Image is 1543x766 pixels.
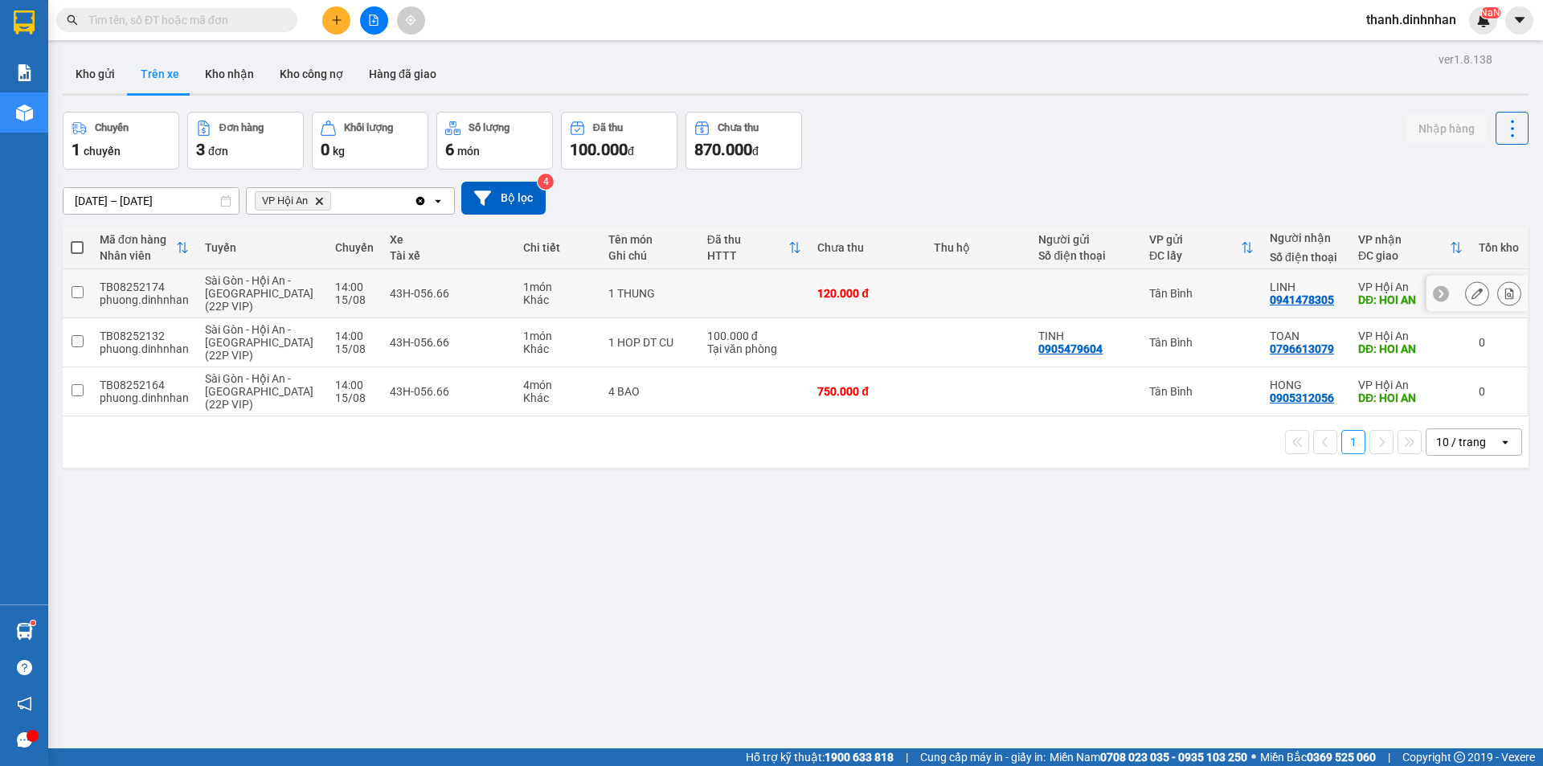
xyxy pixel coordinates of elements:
strong: 0708 023 035 - 0935 103 250 [1100,751,1247,764]
div: 15/08 [335,391,374,404]
button: Đã thu100.000đ [561,112,677,170]
button: file-add [360,6,388,35]
div: 43H-056.66 [390,385,507,398]
div: phuong.dinhnhan [100,293,189,306]
span: 870.000 [694,140,752,159]
div: Chuyến [335,241,374,254]
div: DĐ: HOI AN [1358,293,1463,306]
span: đ [752,145,759,158]
div: VP Hội An [1358,379,1463,391]
div: Khác [523,342,592,355]
div: Đã thu [707,233,789,246]
span: 1 [72,140,80,159]
button: Đơn hàng3đơn [187,112,304,170]
img: solution-icon [16,64,33,81]
button: aim [397,6,425,35]
div: Số điện thoại [1270,251,1342,264]
div: Người gửi [1038,233,1133,246]
span: đ [628,145,634,158]
div: 14:00 [335,330,374,342]
span: plus [331,14,342,26]
span: caret-down [1512,13,1527,27]
div: Tồn kho [1479,241,1519,254]
div: Đơn hàng [219,122,264,133]
svg: open [1499,436,1512,449]
div: 750.000 đ [817,385,918,398]
div: Sửa đơn hàng [1465,281,1489,305]
span: 100.000 [570,140,628,159]
div: TINH [1038,330,1133,342]
div: 0905312056 [1270,391,1334,404]
div: Đã thu [593,122,623,133]
strong: 0369 525 060 [1307,751,1376,764]
button: Nhập hàng [1406,114,1488,143]
div: TB08252132 [100,330,189,342]
div: phuong.dinhnhan [100,391,189,404]
div: Tuyến [205,241,319,254]
span: search [67,14,78,26]
div: phuong.dinhnhan [100,342,189,355]
sup: NaN [1480,7,1500,18]
div: Tại văn phòng [707,342,802,355]
div: HTTT [707,249,789,262]
div: Người nhận [1270,231,1342,244]
div: LINH [1270,281,1342,293]
div: Mã đơn hàng [100,233,176,246]
div: TB08252164 [100,379,189,391]
span: Sài Gòn - Hội An - [GEOGRAPHIC_DATA] (22P VIP) [205,323,313,362]
th: Toggle SortBy [699,227,810,269]
button: Khối lượng0kg [312,112,428,170]
span: Cung cấp máy in - giấy in: [920,748,1046,766]
li: VP VP An Sương [111,68,214,86]
div: VP Hội An [1358,330,1463,342]
button: Chưa thu870.000đ [686,112,802,170]
div: Chưa thu [718,122,759,133]
span: VP Hội An [262,195,308,207]
sup: 4 [538,174,554,190]
span: | [906,748,908,766]
div: DĐ: HOI AN [1358,342,1463,355]
button: Số lượng6món [436,112,553,170]
div: Thu hộ [934,241,1022,254]
div: VP gửi [1149,233,1241,246]
th: Toggle SortBy [1141,227,1262,269]
div: 0 [1479,385,1519,398]
div: 14:00 [335,379,374,391]
span: message [17,732,32,748]
div: 4 món [523,379,592,391]
div: TB08252174 [100,281,189,293]
div: 100.000 đ [707,330,802,342]
th: Toggle SortBy [92,227,197,269]
div: 1 món [523,281,592,293]
span: Miền Nam [1050,748,1247,766]
svg: open [432,195,444,207]
div: Tân Bình [1149,287,1254,300]
div: Tân Bình [1149,336,1254,349]
div: VP nhận [1358,233,1450,246]
div: VP Hội An [1358,281,1463,293]
div: ĐC lấy [1149,249,1241,262]
input: Tìm tên, số ĐT hoặc mã đơn [88,11,278,29]
img: warehouse-icon [16,623,33,640]
div: 0941478305 [1270,293,1334,306]
div: Tên món [608,233,691,246]
div: Khác [523,391,592,404]
div: Ghi chú [608,249,691,262]
div: 43H-056.66 [390,336,507,349]
strong: 1900 633 818 [825,751,894,764]
div: 0 [1479,336,1519,349]
button: plus [322,6,350,35]
div: Tài xế [390,249,507,262]
span: | [1388,748,1390,766]
div: Tân Bình [1149,385,1254,398]
div: 0905479604 [1038,342,1103,355]
span: environment [8,89,19,100]
div: Xe [390,233,507,246]
span: 3 [196,140,205,159]
th: Toggle SortBy [1350,227,1471,269]
div: 15/08 [335,293,374,306]
span: environment [111,89,122,100]
div: Nhân viên [100,249,176,262]
div: 4 BAO [608,385,691,398]
div: 14:00 [335,281,374,293]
